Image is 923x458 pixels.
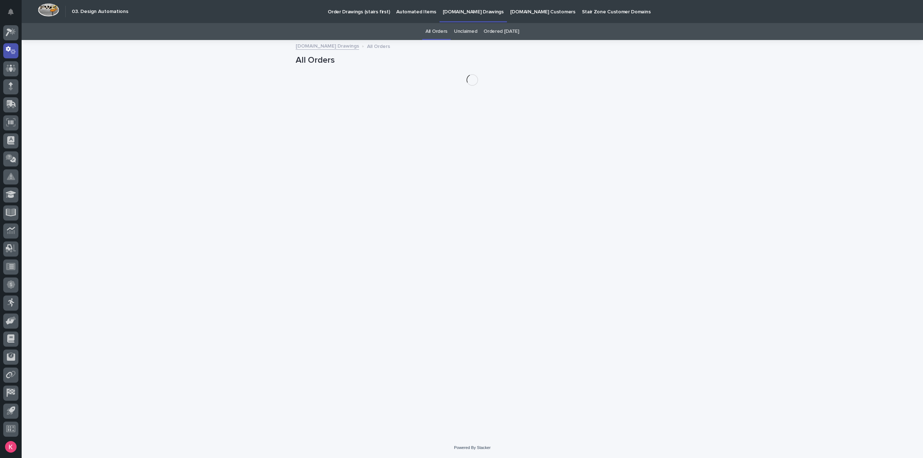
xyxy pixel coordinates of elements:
p: All Orders [367,42,390,50]
a: Ordered [DATE] [483,23,519,40]
h1: All Orders [296,55,649,66]
h2: 03. Design Automations [72,9,128,15]
a: [DOMAIN_NAME] Drawings [296,41,359,50]
a: All Orders [425,23,447,40]
button: users-avatar [3,439,18,454]
img: Workspace Logo [38,3,59,17]
a: Powered By Stacker [454,445,490,450]
a: Unclaimed [454,23,477,40]
div: Notifications [9,9,18,20]
button: Notifications [3,4,18,19]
